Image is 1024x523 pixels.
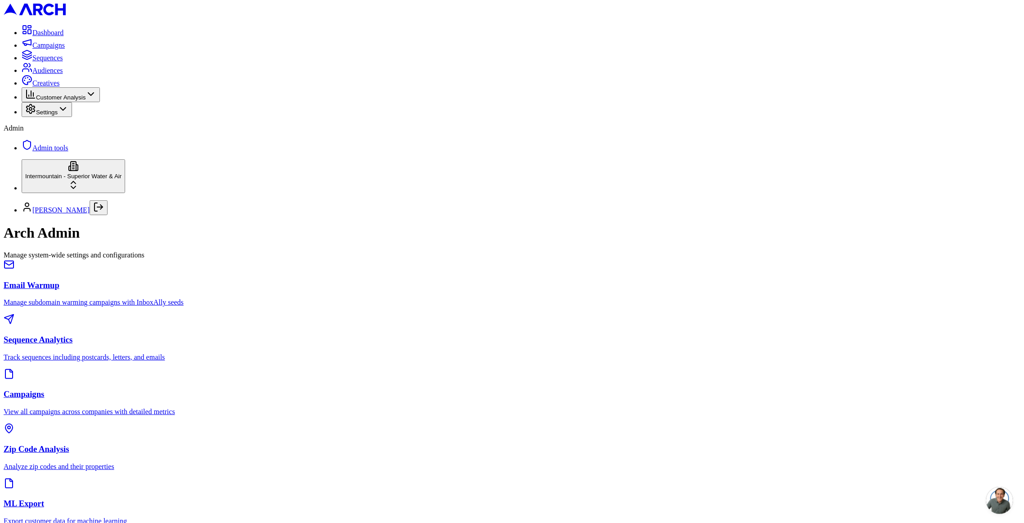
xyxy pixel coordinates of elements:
p: Track sequences including postcards, letters, and emails [4,353,1020,361]
a: Zip Code AnalysisAnalyze zip codes and their properties [4,423,1020,470]
span: Creatives [32,79,59,87]
a: Dashboard [22,29,63,36]
div: Admin [4,124,1020,132]
p: View all campaigns across companies with detailed metrics [4,408,1020,416]
div: Manage system-wide settings and configurations [4,251,1020,259]
h3: Campaigns [4,389,1020,399]
span: Dashboard [32,29,63,36]
a: Audiences [22,67,63,74]
button: Customer Analysis [22,87,100,102]
button: Settings [22,102,72,117]
button: Log out [90,200,108,215]
h1: Arch Admin [4,225,1020,241]
a: Creatives [22,79,59,87]
a: Campaigns [22,41,65,49]
p: Manage subdomain warming campaigns with InboxAlly seeds [4,298,1020,307]
h3: Zip Code Analysis [4,444,1020,454]
h3: Sequence Analytics [4,335,1020,345]
h3: ML Export [4,499,1020,509]
span: Customer Analysis [36,94,86,101]
button: Intermountain - Superior Water & Air [22,159,125,193]
p: Analyze zip codes and their properties [4,463,1020,471]
span: Campaigns [32,41,65,49]
a: Sequences [22,54,63,62]
span: Settings [36,109,58,116]
span: Audiences [32,67,63,74]
a: [PERSON_NAME] [32,206,90,214]
span: Sequences [32,54,63,62]
a: Admin tools [22,144,68,152]
a: Email WarmupManage subdomain warming campaigns with InboxAlly seeds [4,259,1020,307]
a: Sequence AnalyticsTrack sequences including postcards, letters, and emails [4,314,1020,361]
span: Admin tools [32,144,68,152]
span: Intermountain - Superior Water & Air [25,173,122,180]
h3: Email Warmup [4,280,1020,290]
a: CampaignsView all campaigns across companies with detailed metrics [4,369,1020,416]
div: Open chat [986,487,1013,514]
